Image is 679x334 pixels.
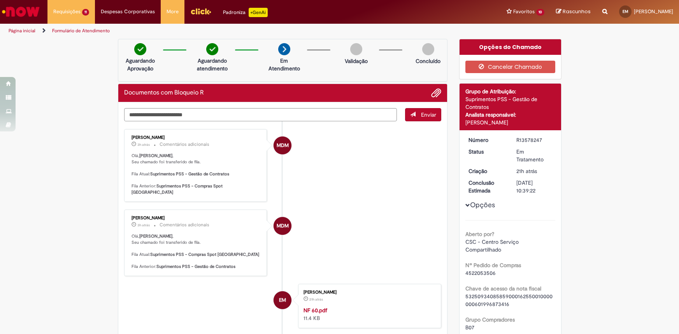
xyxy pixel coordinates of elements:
[421,111,436,118] span: Enviar
[350,43,362,55] img: img-circle-grey.png
[134,43,146,55] img: check-circle-green.png
[416,57,440,65] p: Concluído
[465,324,474,331] span: B07
[513,8,535,16] span: Favoritos
[9,28,35,34] a: Página inicial
[304,306,433,322] div: 11.4 KB
[634,8,673,15] span: [PERSON_NAME]
[463,179,511,194] dt: Conclusão Estimada
[132,183,224,195] b: Suprimentos PSS - Compras Spot [GEOGRAPHIC_DATA]
[156,264,235,269] b: Suprimentos PSS - Gestão de Contratos
[167,8,179,16] span: More
[460,39,561,55] div: Opções do Chamado
[422,43,434,55] img: img-circle-grey.png
[132,233,261,270] p: Olá, , Seu chamado foi transferido de fila. Fila Atual: Fila Anterior:
[516,136,553,144] div: R13578247
[536,9,544,16] span: 10
[516,168,537,175] time: 29/09/2025 16:39:19
[137,223,150,227] time: 30/09/2025 10:53:45
[623,9,628,14] span: EM
[82,9,89,16] span: 11
[516,179,553,194] div: [DATE] 10:39:22
[516,168,537,175] span: 21h atrás
[223,8,268,17] div: Padroniza
[124,108,397,121] textarea: Digite sua mensagem aqui...
[53,8,81,16] span: Requisições
[465,231,494,238] b: Aberto por?
[465,285,541,292] b: Chave de acesso da nota fiscal
[304,290,433,295] div: [PERSON_NAME]
[190,5,211,17] img: click_logo_yellow_360x200.png
[206,43,218,55] img: check-circle-green.png
[274,136,291,154] div: MARCIO DE MELO NICOLAU
[160,141,209,148] small: Comentários adicionais
[516,148,553,163] div: Em Tratamento
[137,223,150,227] span: 3h atrás
[463,136,511,144] dt: Número
[277,217,289,235] span: MDM
[249,8,268,17] p: +GenAi
[465,262,521,269] b: Nº Pedido de Compras
[160,222,209,228] small: Comentários adicionais
[345,57,368,65] p: Validação
[465,119,555,126] div: [PERSON_NAME]
[556,8,591,16] a: Rascunhos
[1,4,41,19] img: ServiceNow
[274,291,291,309] div: Erika Mayane Oliveira Miranda
[193,57,231,72] p: Aguardando atendimento
[278,43,290,55] img: arrow-next.png
[465,238,520,253] span: CSC - Centro Serviço Compartilhado
[137,142,150,147] span: 3h atrás
[465,87,555,95] div: Grupo de Atribuição:
[139,153,172,159] b: [PERSON_NAME]
[6,24,447,38] ul: Trilhas de página
[265,57,303,72] p: Em Atendimento
[101,8,155,16] span: Despesas Corporativas
[465,111,555,119] div: Analista responsável:
[150,171,229,177] b: Suprimentos PSS - Gestão de Contratos
[137,142,150,147] time: 30/09/2025 10:54:06
[431,88,441,98] button: Adicionar anexos
[516,167,553,175] div: 29/09/2025 16:39:19
[463,167,511,175] dt: Criação
[121,57,159,72] p: Aguardando Aprovação
[277,136,289,155] span: MDM
[465,316,515,323] b: Grupo Compradores
[139,233,172,239] b: [PERSON_NAME]
[463,148,511,156] dt: Status
[405,108,441,121] button: Enviar
[465,269,496,276] span: 4522053506
[465,61,555,73] button: Cancelar Chamado
[52,28,110,34] a: Formulário de Atendimento
[132,216,261,220] div: [PERSON_NAME]
[309,297,323,302] span: 21h atrás
[304,307,327,314] a: NF 60.pdf
[309,297,323,302] time: 29/09/2025 16:39:17
[150,252,259,257] b: Suprimentos PSS - Compras Spot [GEOGRAPHIC_DATA]
[465,293,553,308] span: 53250934085859000162550010000000601996873416
[274,217,291,235] div: MARCIO DE MELO NICOLAU
[563,8,591,15] span: Rascunhos
[132,153,261,196] p: Olá, , Seu chamado foi transferido de fila. Fila Atual: Fila Anterior:
[279,291,286,310] span: EM
[124,89,204,96] h2: Documentos com Bloqueio R Histórico de tíquete
[132,135,261,140] div: [PERSON_NAME]
[465,95,555,111] div: Suprimentos PSS - Gestão de Contratos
